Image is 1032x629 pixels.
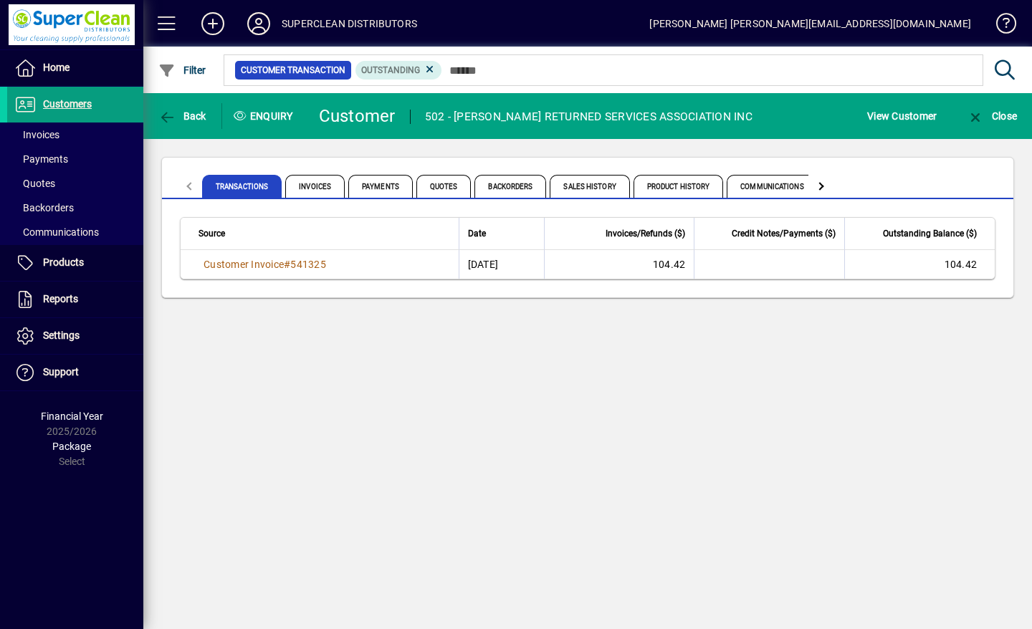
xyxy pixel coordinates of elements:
a: Communications [7,220,143,244]
span: Customer Invoice [204,259,284,270]
a: Quotes [7,171,143,196]
a: Customer Invoice#541325 [199,256,331,272]
button: Profile [236,11,282,37]
span: Quotes [416,175,472,198]
span: Quotes [14,178,55,189]
span: View Customer [867,105,937,128]
span: Credit Notes/Payments ($) [732,226,836,241]
span: Invoices [14,129,59,140]
span: Filter [158,64,206,76]
button: Back [155,103,210,129]
app-page-header-button: Close enquiry [952,103,1032,129]
button: View Customer [864,103,940,129]
span: Invoices/Refunds ($) [606,226,685,241]
span: Support [43,366,79,378]
div: SUPERCLEAN DISTRIBUTORS [282,12,417,35]
span: Customers [43,98,92,110]
span: Home [43,62,70,73]
span: Outstanding Balance ($) [883,226,977,241]
a: Backorders [7,196,143,220]
span: Transactions [202,175,282,198]
a: Reports [7,282,143,317]
span: Customer Transaction [241,63,345,77]
span: Backorders [474,175,546,198]
button: Filter [155,57,210,83]
a: Support [7,355,143,390]
td: [DATE] [459,250,544,279]
span: Backorders [14,202,74,213]
span: Communications [727,175,817,198]
span: # [284,259,290,270]
a: Settings [7,318,143,354]
span: Source [199,226,225,241]
mat-chip: Outstanding Status: Outstanding [355,61,442,80]
span: Date [468,226,486,241]
span: Financial Year [41,410,103,422]
span: Outstanding [361,65,420,75]
span: Reports [43,293,78,304]
a: Home [7,50,143,86]
span: Products [43,256,84,268]
span: Settings [43,330,80,341]
span: Invoices [285,175,345,198]
div: Date [468,226,535,241]
div: Enquiry [222,105,308,128]
span: Product History [634,175,724,198]
span: Sales History [550,175,629,198]
span: Close [967,110,1017,122]
span: Payments [348,175,413,198]
span: Package [52,441,91,452]
button: Add [190,11,236,37]
td: 104.42 [844,250,995,279]
a: Products [7,245,143,281]
div: 502 - [PERSON_NAME] RETURNED SERVICES ASSOCIATION INC [425,105,752,128]
a: Invoices [7,123,143,147]
span: 541325 [290,259,326,270]
button: Close [963,103,1021,129]
a: Payments [7,147,143,171]
td: 104.42 [544,250,694,279]
span: Communications [14,226,99,238]
div: [PERSON_NAME] [PERSON_NAME][EMAIL_ADDRESS][DOMAIN_NAME] [649,12,971,35]
a: Knowledge Base [985,3,1014,49]
div: Customer [319,105,396,128]
app-page-header-button: Back [143,103,222,129]
span: Back [158,110,206,122]
span: Payments [14,153,68,165]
